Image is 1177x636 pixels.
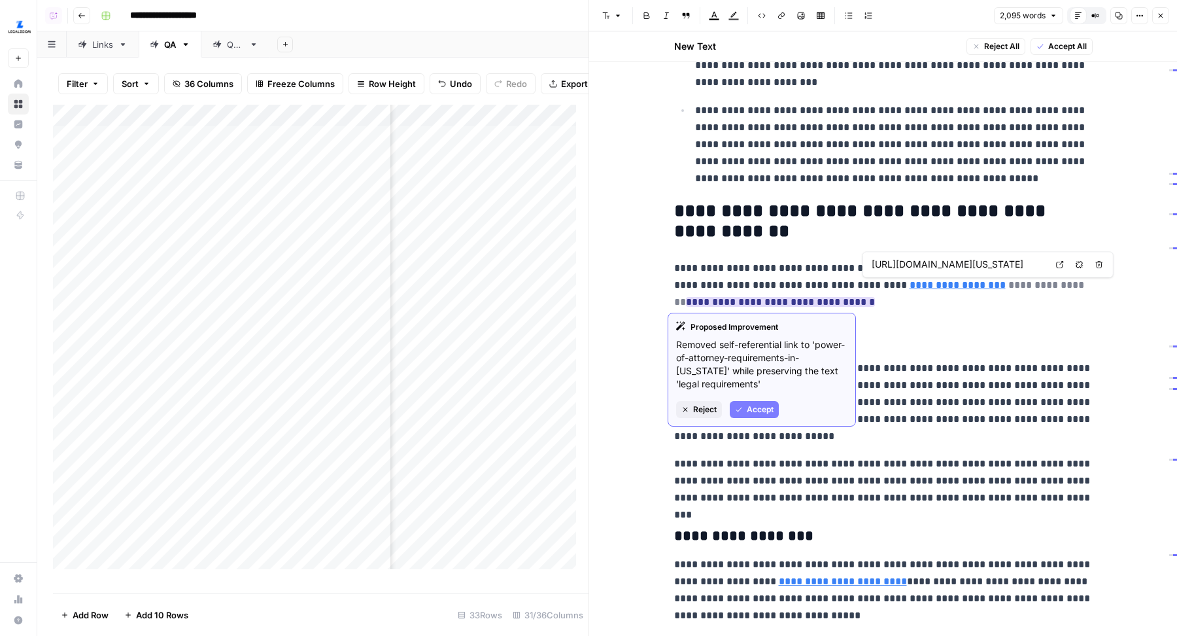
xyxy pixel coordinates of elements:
[8,15,31,39] img: LegalZoom Logo
[730,401,779,418] button: Accept
[92,38,113,51] div: Links
[506,77,527,90] span: Redo
[8,73,29,94] a: Home
[247,73,343,94] button: Freeze Columns
[450,77,472,90] span: Undo
[8,114,29,135] a: Insights
[486,73,536,94] button: Redo
[8,154,29,175] a: Your Data
[67,31,139,58] a: Links
[541,73,616,94] button: Export CSV
[67,77,88,90] span: Filter
[267,77,335,90] span: Freeze Columns
[8,610,29,631] button: Help + Support
[58,73,108,94] button: Filter
[966,38,1025,55] button: Reject All
[8,589,29,610] a: Usage
[674,40,716,53] h2: New Text
[164,73,242,94] button: 36 Columns
[693,404,717,415] span: Reject
[201,31,269,58] a: QA2
[227,38,244,51] div: QA2
[1000,10,1046,22] span: 2,095 words
[1031,38,1093,55] button: Accept All
[452,605,507,626] div: 33 Rows
[676,321,847,333] div: Proposed Improvement
[116,605,196,626] button: Add 10 Rows
[136,609,188,622] span: Add 10 Rows
[349,73,424,94] button: Row Height
[430,73,481,94] button: Undo
[747,404,774,415] span: Accept
[676,338,847,391] p: Removed self-referential link to 'power-of-attorney-requirements-in-[US_STATE]' while preserving ...
[1048,41,1087,52] span: Accept All
[73,609,109,622] span: Add Row
[139,31,201,58] a: QA
[8,568,29,589] a: Settings
[53,605,116,626] button: Add Row
[984,41,1019,52] span: Reject All
[164,38,176,51] div: QA
[184,77,233,90] span: 36 Columns
[561,77,607,90] span: Export CSV
[994,7,1063,24] button: 2,095 words
[369,77,416,90] span: Row Height
[8,94,29,115] a: Browse
[507,605,588,626] div: 31/36 Columns
[113,73,159,94] button: Sort
[676,401,722,418] button: Reject
[122,77,139,90] span: Sort
[8,10,29,43] button: Workspace: LegalZoom
[8,134,29,155] a: Opportunities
